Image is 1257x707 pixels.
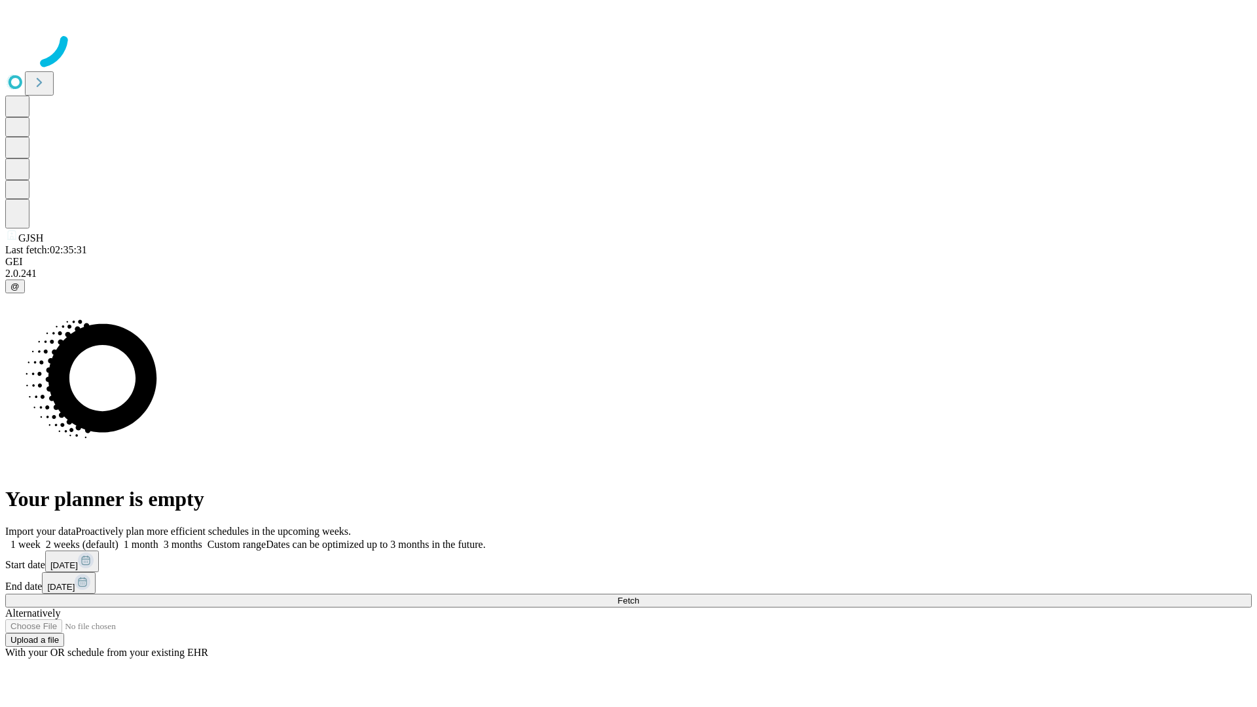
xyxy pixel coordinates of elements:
[46,539,118,550] span: 2 weeks (default)
[10,539,41,550] span: 1 week
[5,594,1252,607] button: Fetch
[18,232,43,244] span: GJSH
[5,526,76,537] span: Import your data
[5,633,64,647] button: Upload a file
[124,539,158,550] span: 1 month
[45,551,99,572] button: [DATE]
[5,551,1252,572] div: Start date
[617,596,639,606] span: Fetch
[42,572,96,594] button: [DATE]
[266,539,485,550] span: Dates can be optimized up to 3 months in the future.
[5,268,1252,280] div: 2.0.241
[47,582,75,592] span: [DATE]
[5,280,25,293] button: @
[5,647,208,658] span: With your OR schedule from your existing EHR
[164,539,202,550] span: 3 months
[5,244,87,255] span: Last fetch: 02:35:31
[10,281,20,291] span: @
[5,487,1252,511] h1: Your planner is empty
[5,256,1252,268] div: GEI
[76,526,351,537] span: Proactively plan more efficient schedules in the upcoming weeks.
[208,539,266,550] span: Custom range
[5,572,1252,594] div: End date
[50,560,78,570] span: [DATE]
[5,607,60,619] span: Alternatively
